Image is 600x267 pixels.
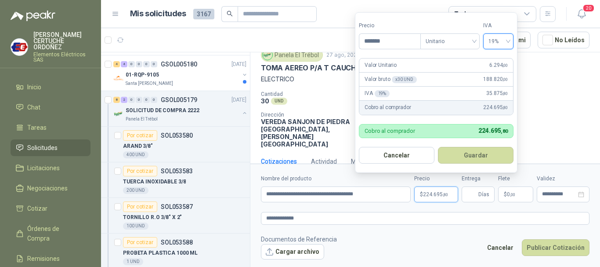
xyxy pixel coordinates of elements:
[392,76,416,83] div: x 30 UND
[11,220,90,247] a: Órdenes de Compra
[11,180,90,197] a: Negociaciones
[123,178,186,186] p: TUERCA INOXIDABLE 3/8
[261,118,358,148] p: VEREDA SANJON DE PIEDRA [GEOGRAPHIC_DATA] , [PERSON_NAME][GEOGRAPHIC_DATA]
[507,192,515,197] span: 0
[462,175,495,183] label: Entrega
[136,97,142,103] div: 0
[231,60,246,69] p: [DATE]
[483,75,508,84] span: 188.820
[365,75,417,84] p: Valor bruto
[27,82,41,92] span: Inicio
[271,98,287,105] div: UND
[128,61,135,67] div: 0
[123,151,148,158] div: 400 UND
[582,4,595,12] span: 20
[414,187,458,202] p: $224.695,80
[502,105,508,110] span: ,80
[426,35,474,48] span: Unitario
[261,97,269,105] p: 30
[414,175,458,183] label: Precio
[123,201,157,212] div: Por cotizar
[438,147,513,164] button: Guardar
[11,139,90,156] a: Solicitudes
[27,224,82,243] span: Órdenes de Compra
[522,239,589,256] button: Publicar Cotización
[502,63,508,68] span: ,00
[113,73,124,84] img: Company Logo
[151,97,157,103] div: 0
[261,157,297,166] div: Cotizaciones
[11,99,90,116] a: Chat
[483,103,508,112] span: 224.695
[113,97,120,103] div: 8
[113,95,248,123] a: 8 2 0 0 0 0 GSOL005179[DATE] Company LogoSOLICITUD DE COMPRA 2222Panela El Trébol
[486,89,508,98] span: 35.875
[126,116,158,123] p: Panela El Trébol
[128,97,135,103] div: 0
[161,132,193,139] p: SOL053580
[33,52,90,62] p: Elementos Eléctricos SAS
[121,97,127,103] div: 2
[136,61,142,67] div: 0
[27,163,60,173] span: Licitaciones
[113,61,120,67] div: 4
[126,80,173,87] p: Santa [PERSON_NAME]
[121,61,127,67] div: 4
[123,142,153,150] p: ARAND 3/8"
[126,106,199,115] p: SOLICITUD DE COMPRA 2222
[11,250,90,267] a: Remisiones
[365,128,415,134] p: Cobro al comprador
[375,90,390,97] div: 19 %
[11,200,90,217] a: Cotizar
[113,109,124,119] img: Company Logo
[489,61,508,69] span: 6.294
[423,192,448,197] span: 224.695
[478,127,508,134] span: 224.695
[311,157,337,166] div: Actividad
[27,254,60,263] span: Remisiones
[11,39,28,55] img: Company Logo
[510,192,515,197] span: ,00
[123,249,198,257] p: PROBETA PLASTICA 1000 ML
[123,130,157,141] div: Por cotizar
[123,166,157,176] div: Por cotizar
[504,192,507,197] span: $
[501,128,508,134] span: ,80
[161,239,193,245] p: SOL053588
[231,96,246,104] p: [DATE]
[101,127,250,162] a: Por cotizarSOL053580ARAND 3/8"400 UND
[123,237,157,248] div: Por cotizar
[261,48,323,62] div: Panela El Trébol
[488,35,508,48] span: 19%
[227,11,233,17] span: search
[123,187,148,194] div: 200 UND
[130,7,186,20] h1: Mis solicitudes
[261,74,589,84] p: ELECTRICO
[101,198,250,234] a: Por cotizarSOL053587TORNILLO R.O 3/8" X 2"100 UND
[33,32,90,50] p: [PERSON_NAME] CERTUCHE ORDOÑEZ
[151,61,157,67] div: 0
[365,61,397,69] p: Valor Unitario
[261,244,324,260] button: Cargar archivo
[123,223,148,230] div: 100 UND
[11,79,90,95] a: Inicio
[261,175,411,183] label: Nombre del producto
[101,162,250,198] a: Por cotizarSOL053583TUERCA INOXIDABLE 3/8200 UND
[161,97,197,103] p: GSOL005179
[123,258,143,265] div: 1 UND
[11,160,90,176] a: Licitaciones
[478,187,489,202] span: Días
[443,192,448,197] span: ,80
[27,143,58,153] span: Solicitudes
[326,51,360,59] p: 27 ago, 2025
[498,187,533,202] p: $ 0,00
[498,175,533,183] label: Flete
[538,32,589,48] button: No Leídos
[365,89,390,98] p: IVA
[161,61,197,67] p: GSOL005180
[27,183,68,193] span: Negociaciones
[261,63,398,73] p: TOMA AEREO P/A T CAUCHO CODELCA
[27,204,47,213] span: Cotizar
[261,112,358,118] p: Dirección
[351,157,378,166] div: Mensajes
